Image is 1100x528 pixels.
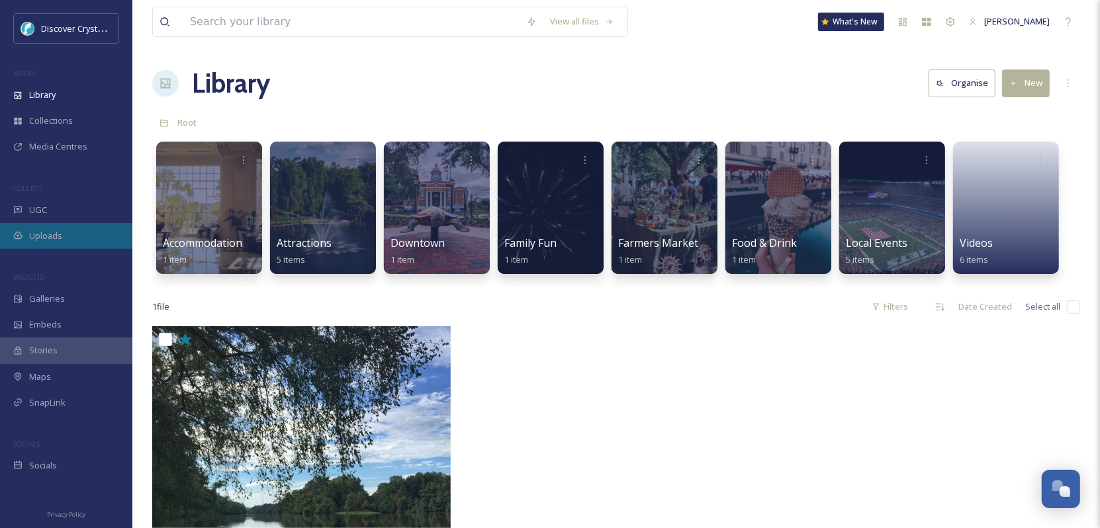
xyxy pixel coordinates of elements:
[962,9,1056,34] a: [PERSON_NAME]
[846,237,907,265] a: Local Events5 items
[1042,470,1080,508] button: Open Chat
[177,116,197,128] span: Root
[29,204,47,216] span: UGC
[984,15,1050,27] span: [PERSON_NAME]
[732,236,797,250] span: Food & Drink
[13,68,36,78] span: MEDIA
[618,237,698,265] a: Farmers Market1 item
[732,237,797,265] a: Food & Drink1 item
[183,7,520,36] input: Search your library
[504,237,557,265] a: Family Fun1 item
[618,253,642,265] span: 1 item
[846,253,874,265] span: 5 items
[732,253,756,265] span: 1 item
[29,140,87,153] span: Media Centres
[846,236,907,250] span: Local Events
[29,459,57,472] span: Socials
[277,253,305,265] span: 5 items
[29,344,58,357] span: Stories
[13,439,40,449] span: SOCIALS
[960,237,993,265] a: Videos6 items
[21,22,34,35] img: download.jpeg
[47,506,85,521] a: Privacy Policy
[390,253,414,265] span: 1 item
[504,236,557,250] span: Family Fun
[152,300,169,313] span: 1 file
[29,292,65,305] span: Galleries
[504,253,528,265] span: 1 item
[163,237,242,265] a: Accommodation1 item
[177,114,197,130] a: Root
[277,237,332,265] a: Attractions5 items
[163,236,242,250] span: Accommodation
[192,64,270,103] a: Library
[13,183,42,193] span: COLLECT
[960,236,993,250] span: Videos
[543,9,621,34] a: View all files
[952,294,1019,320] div: Date Created
[865,294,915,320] div: Filters
[29,371,51,383] span: Maps
[929,69,995,97] button: Organise
[29,89,56,101] span: Library
[47,510,85,519] span: Privacy Policy
[960,253,988,265] span: 6 items
[818,13,884,31] a: What's New
[29,230,62,242] span: Uploads
[29,396,66,409] span: SnapLink
[13,272,44,282] span: WIDGETS
[41,22,173,34] span: Discover Crystal River [US_STATE]
[1025,300,1060,313] span: Select all
[277,236,332,250] span: Attractions
[618,236,698,250] span: Farmers Market
[390,236,445,250] span: Downtown
[390,237,445,265] a: Downtown1 item
[29,114,73,127] span: Collections
[1002,69,1050,97] button: New
[29,318,62,331] span: Embeds
[163,253,187,265] span: 1 item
